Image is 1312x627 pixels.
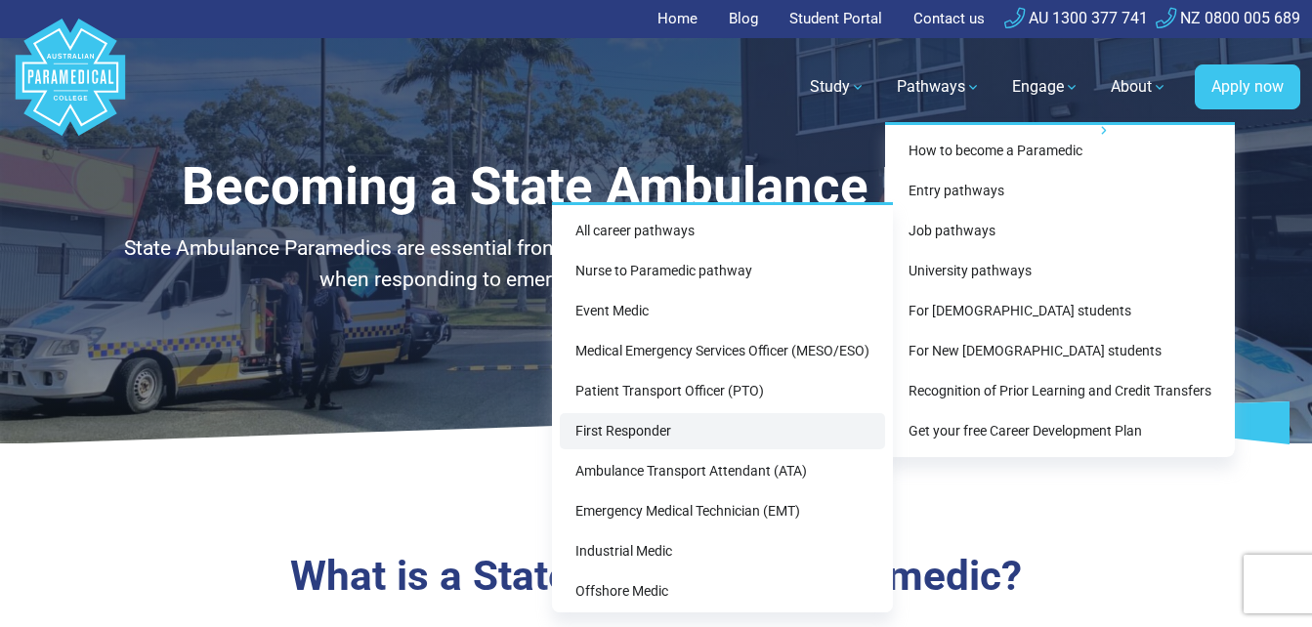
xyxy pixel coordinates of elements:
[108,156,1204,218] h1: Becoming a State Ambulance Paramedic
[560,373,885,409] a: Patient Transport Officer (PTO)
[1099,60,1179,114] a: About
[1195,64,1300,109] a: Apply now
[893,253,1227,289] a: University pathways
[560,213,885,249] a: All career pathways
[560,453,885,489] a: Ambulance Transport Attendant (ATA)
[552,202,893,612] div: Entry pathways
[1000,60,1091,114] a: Engage
[893,213,1227,249] a: Job pathways
[893,133,1227,169] a: How to become a Paramedic
[560,533,885,569] a: Industrial Medic
[560,573,885,609] a: Offshore Medic
[108,233,1204,295] p: State Ambulance Paramedics are essential frontline employees of the government. Each provide life...
[1004,9,1148,27] a: AU 1300 377 741
[108,552,1204,602] h3: What is a State Ambulance Paramedic?
[560,413,885,449] a: First Responder
[560,253,885,289] a: Nurse to Paramedic pathway
[893,173,1227,209] a: Entry pathways
[893,293,1227,329] a: For [DEMOGRAPHIC_DATA] students
[885,122,1235,457] div: Pathways
[893,373,1227,409] a: Recognition of Prior Learning and Credit Transfers
[1156,9,1300,27] a: NZ 0800 005 689
[885,60,993,114] a: Pathways
[560,493,885,529] a: Emergency Medical Technician (EMT)
[560,333,885,369] a: Medical Emergency Services Officer (MESO/ESO)
[798,60,877,114] a: Study
[560,293,885,329] a: Event Medic
[893,413,1227,449] a: Get your free Career Development Plan
[12,38,129,137] a: Australian Paramedical College
[893,333,1227,369] a: For New [DEMOGRAPHIC_DATA] students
